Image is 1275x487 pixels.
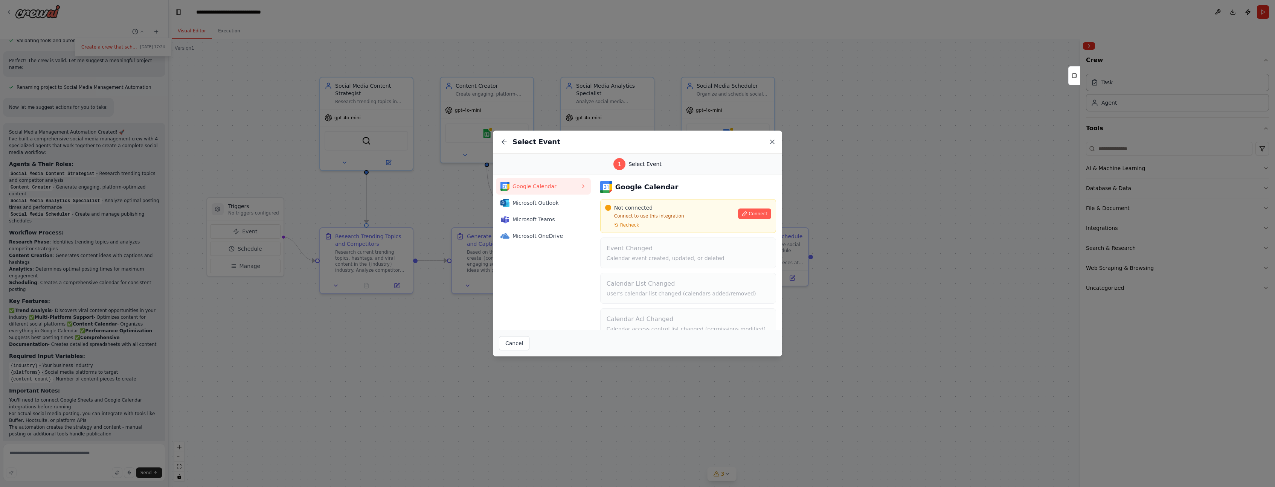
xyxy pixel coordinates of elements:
span: Connect [749,211,767,217]
span: Not connected [614,204,653,212]
button: Microsoft TeamsMicrosoft Teams [496,211,591,228]
h2: Select Event [512,137,560,147]
h4: Event Changed [607,244,770,253]
button: Calendar List ChangedUser's calendar list changed (calendars added/removed) [600,273,776,304]
button: Calendar Acl ChangedCalendar access control list changed (permissions modified) [600,308,776,339]
p: User's calendar list changed (calendars added/removed) [607,290,770,297]
img: Google Calendar [600,181,612,193]
button: Recheck [605,222,639,228]
button: Microsoft OneDriveMicrosoft OneDrive [496,228,591,244]
span: Select Event [628,160,662,168]
p: Connect to use this integration [605,213,734,219]
span: Recheck [620,222,639,228]
h4: Calendar Acl Changed [607,315,770,324]
h4: Calendar List Changed [607,279,770,288]
button: Event ChangedCalendar event created, updated, or deleted [600,237,776,268]
p: Calendar event created, updated, or deleted [607,254,770,262]
span: Microsoft OneDrive [512,232,580,240]
span: Microsoft Teams [512,216,580,223]
p: Calendar access control list changed (permissions modified) [607,325,770,333]
button: Connect [738,208,771,219]
img: Microsoft OneDrive [500,231,509,240]
button: Microsoft OutlookMicrosoft Outlook [496,195,591,211]
button: Google CalendarGoogle Calendar [496,178,591,195]
span: Google Calendar [512,183,580,190]
img: Microsoft Teams [500,215,509,224]
span: Microsoft Outlook [512,199,580,207]
h3: Google Calendar [615,182,679,192]
img: Google Calendar [500,182,509,191]
button: Cancel [499,336,529,350]
div: 1 [613,158,625,170]
img: Microsoft Outlook [500,198,509,207]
